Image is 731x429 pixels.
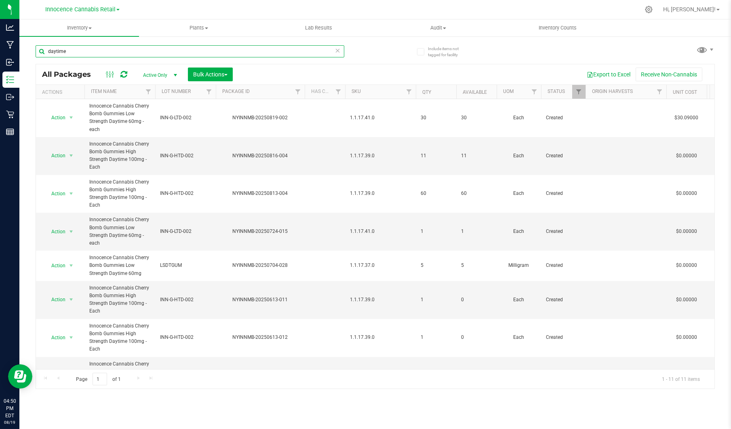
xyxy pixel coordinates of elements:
[160,296,211,304] span: INN-G-HTD-002
[215,334,306,341] div: NYINNMB-20250613-012
[636,68,702,81] button: Receive Non-Cannabis
[528,24,588,32] span: Inventory Counts
[139,24,258,32] span: Plants
[89,254,150,277] span: Innocence Cannabis Cherry Bomb Gummies Low Strength Daytime 60mg
[350,190,411,197] span: 1.1.17.39.0
[666,213,707,251] td: $0.00000
[6,76,14,84] inline-svg: Inventory
[139,19,259,36] a: Plants
[546,334,581,341] span: Created
[6,23,14,32] inline-svg: Analytics
[501,296,536,304] span: Each
[215,296,306,304] div: NYINNMB-20250613-011
[461,262,492,269] span: 5
[66,188,76,199] span: select
[350,114,411,122] span: 1.1.17.41.0
[160,152,211,160] span: INN-G-HTD-002
[6,110,14,118] inline-svg: Retail
[294,24,343,32] span: Lab Results
[89,102,150,133] span: Innocence Cannabis Cherry Bomb Gummies Low Strength Daytime 60mg - each
[305,85,345,99] th: Has COA
[422,89,431,95] a: Qty
[215,228,306,235] div: NYINNMB-20250724-015
[461,152,492,160] span: 11
[89,322,150,353] span: Innocence Cannabis Cherry Bomb Gummies High Strength Daytime 100mg - Each
[335,45,341,56] span: Clear
[546,228,581,235] span: Created
[501,334,536,341] span: Each
[421,334,451,341] span: 1
[666,251,707,281] td: $0.00000
[461,190,492,197] span: 60
[160,114,211,122] span: INN-G-LTD-002
[202,85,216,99] a: Filter
[503,89,514,94] a: UOM
[666,281,707,319] td: $0.00000
[89,360,150,391] span: Innocence Cannabis Cherry Bomb Gummies Low Strength Daytime 60mg - each
[44,332,66,343] span: Action
[501,262,536,269] span: Milligram
[666,357,707,395] td: $0.00000
[6,93,14,101] inline-svg: Outbound
[421,228,451,235] span: 1
[421,190,451,197] span: 60
[215,190,306,197] div: NYINNMB-20250813-004
[44,112,66,123] span: Action
[528,85,541,99] a: Filter
[160,228,211,235] span: INN-G-LTD-002
[36,45,344,57] input: Search Package ID, Item Name, SKU, Lot or Part Number...
[89,178,150,209] span: Innocence Cannabis Cherry Bomb Gummies High Strength Daytime 100mg - Each
[461,334,492,341] span: 0
[66,150,76,161] span: select
[160,190,211,197] span: INN-G-HTD-002
[379,24,497,32] span: Audit
[655,373,706,385] span: 1 - 11 of 11 items
[421,152,451,160] span: 11
[222,89,250,94] a: Package ID
[546,114,581,122] span: Created
[142,85,155,99] a: Filter
[498,19,617,36] a: Inventory Counts
[193,71,228,78] span: Bulk Actions
[663,6,716,13] span: Hi, [PERSON_NAME]!
[4,397,16,419] p: 04:50 PM EDT
[421,262,451,269] span: 5
[69,373,127,385] span: Page of 1
[352,89,361,94] a: SKU
[546,152,581,160] span: Created
[66,112,76,123] span: select
[378,19,498,36] a: Audit
[501,228,536,235] span: Each
[350,228,411,235] span: 1.1.17.41.0
[666,137,707,175] td: $0.00000
[666,319,707,357] td: $0.00000
[402,85,416,99] a: Filter
[162,89,191,94] a: Lot Number
[350,334,411,341] span: 1.1.17.39.0
[66,332,76,343] span: select
[644,6,654,13] div: Manage settings
[350,152,411,160] span: 1.1.17.39.0
[592,89,633,94] a: Origin Harvests
[91,89,117,94] a: Item Name
[501,114,536,122] span: Each
[42,89,81,95] div: Actions
[673,89,697,95] a: Unit Cost
[421,114,451,122] span: 30
[428,46,468,58] span: Include items not tagged for facility
[89,284,150,315] span: Innocence Cannabis Cherry Bomb Gummies High Strength Daytime 100mg - Each
[581,68,636,81] button: Export to Excel
[546,296,581,304] span: Created
[6,58,14,66] inline-svg: Inbound
[421,296,451,304] span: 1
[350,262,411,269] span: 1.1.17.37.0
[291,85,305,99] a: Filter
[548,89,565,94] a: Status
[461,114,492,122] span: 30
[461,296,492,304] span: 0
[666,175,707,213] td: $0.00000
[666,99,707,137] td: $30.09000
[259,19,378,36] a: Lab Results
[461,228,492,235] span: 1
[653,85,666,99] a: Filter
